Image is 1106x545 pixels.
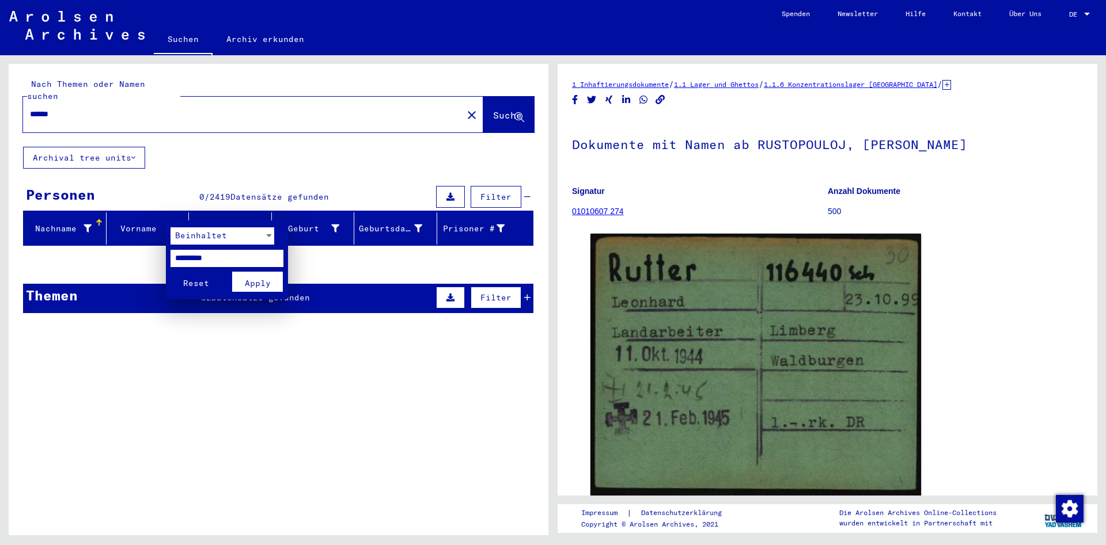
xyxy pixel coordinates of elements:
button: Apply [232,272,283,292]
img: Zustimmung ändern [1056,495,1084,523]
span: Reset [183,278,209,288]
span: Beinhaltet [175,230,227,241]
span: Apply [245,278,271,288]
button: Reset [171,272,221,292]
